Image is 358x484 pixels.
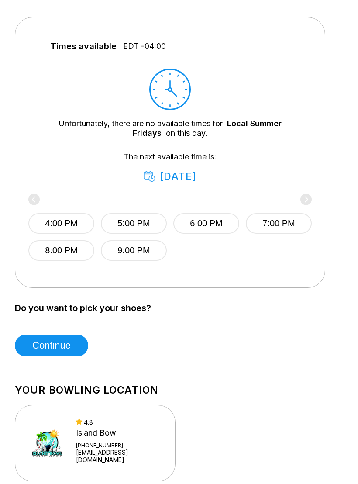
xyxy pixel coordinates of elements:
span: EDT -04:00 [123,41,166,51]
button: 9:00 PM [101,240,167,261]
a: Local Summer Fridays [133,119,282,138]
button: 6:00 PM [173,213,239,234]
img: Island Bowl [27,419,68,467]
button: 8:00 PM [28,240,94,261]
div: Island Bowl [76,428,164,438]
div: Unfortunately, there are no available times for on this day. [41,119,299,138]
div: [PHONE_NUMBER] [76,442,164,449]
button: 5:00 PM [101,213,167,234]
button: 7:00 PM [246,213,312,234]
div: 4.8 [76,418,164,426]
div: The next available time is: [41,152,299,183]
a: [EMAIL_ADDRESS][DOMAIN_NAME] [76,449,164,463]
button: Continue [15,335,88,356]
label: Do you want to pick your shoes? [15,303,343,313]
span: Times available [50,41,117,51]
div: [DATE] [144,170,196,183]
h1: Your bowling location [15,384,343,396]
button: 4:00 PM [28,213,94,234]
